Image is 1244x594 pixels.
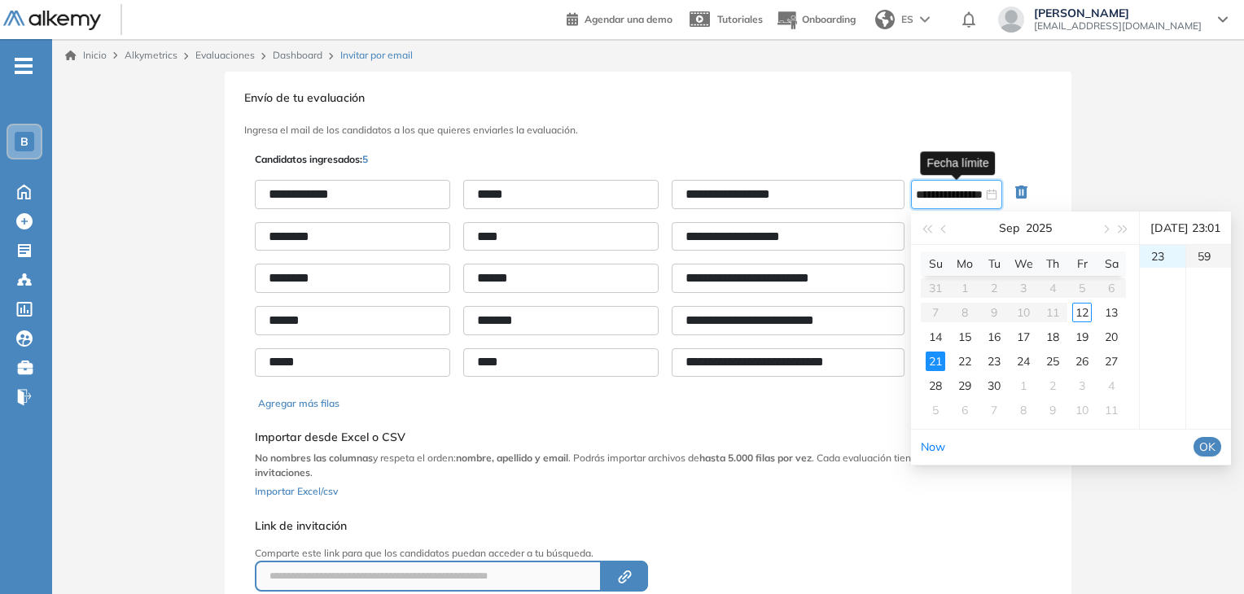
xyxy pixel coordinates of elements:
p: Candidatos ingresados: [255,152,368,167]
p: Comparte este link para que los candidatos puedan acceder a tu búsqueda. [255,546,872,561]
div: 30 [984,376,1004,395]
div: 6 [955,400,975,420]
td: 2025-09-18 [1038,325,1067,349]
td: 2025-09-30 [979,373,1009,398]
h3: Ingresa el mail de los candidatos a los que quieres enviarles la evaluación. [244,124,1052,136]
b: hasta 5.000 filas por vez [699,452,812,464]
div: Widget de chat [1163,516,1244,594]
div: 29 [955,376,975,395]
div: 15 [955,327,975,347]
div: 12 [1072,303,1092,322]
td: 2025-10-02 [1038,373,1067,398]
td: 2025-09-28 [921,373,950,398]
span: Agendar una demo [585,13,672,25]
td: 2025-09-20 [1097,325,1126,349]
h5: Importar desde Excel o CSV [255,430,1041,444]
h5: Link de invitación [255,519,872,533]
button: Agregar más filas [258,396,339,411]
td: 2025-09-25 [1038,349,1067,373]
td: 2025-09-24 [1009,349,1038,373]
div: 23 [1140,245,1185,268]
div: 28 [926,376,945,395]
td: 2025-10-01 [1009,373,1038,398]
span: [EMAIL_ADDRESS][DOMAIN_NAME] [1034,20,1202,33]
td: 2025-10-05 [921,398,950,422]
a: Dashboard [273,49,322,61]
div: 17 [1014,327,1033,347]
td: 2025-09-16 [979,325,1009,349]
div: 5 [926,400,945,420]
th: Su [921,251,950,276]
div: 14 [926,327,945,347]
span: Importar Excel/csv [255,485,338,497]
th: Mo [950,251,979,276]
div: 9 [1043,400,1062,420]
span: Tutoriales [717,13,763,25]
td: 2025-10-04 [1097,373,1126,398]
div: 3 [1072,376,1092,395]
b: límite de 10.000 invitaciones [255,452,1004,478]
td: 2025-09-29 [950,373,979,398]
a: Evaluaciones [195,49,255,61]
div: 18 [1043,327,1062,347]
div: 7 [984,400,1004,420]
b: No nombres las columnas [255,452,373,464]
div: Fecha límite [920,151,995,175]
td: 2025-09-27 [1097,349,1126,373]
td: 2025-10-09 [1038,398,1067,422]
td: 2025-10-07 [979,398,1009,422]
button: Sep [999,212,1019,244]
div: 8 [1014,400,1033,420]
td: 2025-09-15 [950,325,979,349]
td: 2025-09-13 [1097,300,1126,325]
div: 4 [1102,376,1121,395]
a: Agendar una demo [567,8,672,28]
span: Invitar por email [340,48,413,63]
a: Inicio [65,48,107,63]
span: Onboarding [802,13,856,25]
span: ES [901,12,913,27]
div: 10 [1072,400,1092,420]
td: 2025-09-14 [921,325,950,349]
td: 2025-10-06 [950,398,979,422]
span: [PERSON_NAME] [1034,7,1202,20]
div: 22 [955,352,975,371]
div: 23 [984,352,1004,371]
th: Sa [1097,251,1126,276]
div: 59 [1186,245,1231,268]
h3: Envío de tu evaluación [244,91,1052,105]
div: 25 [1043,352,1062,371]
td: 2025-09-22 [950,349,979,373]
div: 21 [926,352,945,371]
div: 1 [1014,376,1033,395]
th: We [1009,251,1038,276]
td: 2025-09-23 [979,349,1009,373]
div: 13 [1102,303,1121,322]
th: Th [1038,251,1067,276]
div: 11 [1102,400,1121,420]
td: 2025-10-10 [1067,398,1097,422]
div: 16 [984,327,1004,347]
th: Tu [979,251,1009,276]
img: world [875,10,895,29]
span: B [20,135,28,148]
a: Now [921,439,945,454]
td: 2025-09-21 [921,349,950,373]
span: 5 [362,153,368,165]
div: [DATE] 23:01 [1146,212,1224,244]
button: Onboarding [776,2,856,37]
iframe: Chat Widget [1163,516,1244,594]
button: Importar Excel/csv [255,480,338,500]
b: nombre, apellido y email [456,452,568,464]
i: - [15,64,33,68]
th: Fr [1067,251,1097,276]
td: 2025-10-08 [1009,398,1038,422]
td: 2025-10-03 [1067,373,1097,398]
td: 2025-09-19 [1067,325,1097,349]
td: 2025-09-12 [1067,300,1097,325]
div: 26 [1072,352,1092,371]
td: 2025-09-17 [1009,325,1038,349]
img: arrow [920,16,930,23]
span: OK [1199,438,1216,456]
img: Logo [3,11,101,31]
